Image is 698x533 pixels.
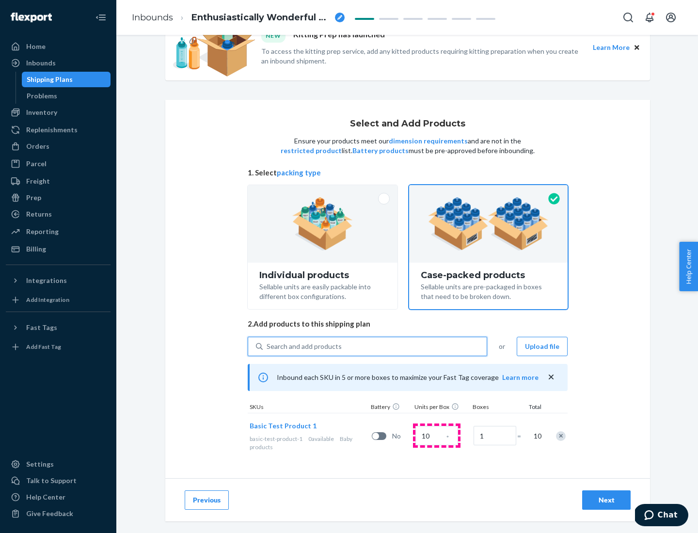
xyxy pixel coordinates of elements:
[26,58,56,68] div: Inbounds
[6,339,111,355] a: Add Fast Tag
[26,159,47,169] div: Parcel
[27,75,73,84] div: Shipping Plans
[250,422,317,430] span: Basic Test Product 1
[6,506,111,521] button: Give Feedback
[6,55,111,71] a: Inbounds
[556,431,566,441] div: Remove Item
[532,431,541,441] span: 10
[22,88,111,104] a: Problems
[26,476,77,486] div: Talk to Support
[248,168,568,178] span: 1. Select
[421,280,556,301] div: Sellable units are pre-packaged in boxes that need to be broken down.
[6,456,111,472] a: Settings
[428,197,549,251] img: case-pack.59cecea509d18c883b923b81aeac6d0b.png
[26,459,54,469] div: Settings
[293,29,385,42] p: Kitting Prep has launched
[517,337,568,356] button: Upload file
[502,373,539,382] button: Learn more
[26,492,65,502] div: Help Center
[350,119,465,129] h1: Select and Add Products
[6,190,111,205] a: Prep
[6,173,111,189] a: Freight
[248,364,568,391] div: Inbound each SKU in 5 or more boxes to maximize your Fast Tag coverage
[26,296,69,304] div: Add Integration
[517,431,527,441] span: =
[250,421,317,431] button: Basic Test Product 1
[277,168,321,178] button: packing type
[280,136,536,156] p: Ensure your products meet our and are not in the list. must be pre-approved before inbounding.
[27,91,57,101] div: Problems
[679,242,698,291] button: Help Center
[471,403,519,413] div: Boxes
[593,42,630,53] button: Learn More
[250,435,302,442] span: basic-test-product-1
[6,156,111,172] a: Parcel
[6,39,111,54] a: Home
[292,197,353,251] img: individual-pack.facf35554cb0f1810c75b2bd6df2d64e.png
[26,276,67,285] div: Integrations
[6,273,111,288] button: Integrations
[26,42,46,51] div: Home
[26,209,52,219] div: Returns
[546,372,556,382] button: close
[6,241,111,257] a: Billing
[261,29,286,42] div: NEW
[26,141,49,151] div: Orders
[11,13,52,22] img: Flexport logo
[259,270,386,280] div: Individual products
[6,139,111,154] a: Orders
[185,490,229,510] button: Previous
[635,504,688,528] iframe: Opens a widget where you can chat to one of our agents
[281,146,342,156] button: restricted product
[389,136,468,146] button: dimension requirements
[26,193,41,203] div: Prep
[6,224,111,239] a: Reporting
[369,403,412,413] div: Battery
[259,280,386,301] div: Sellable units are easily packable into different box configurations.
[248,319,568,329] span: 2. Add products to this shipping plan
[267,342,342,351] div: Search and add products
[632,42,642,53] button: Close
[661,8,681,27] button: Open account menu
[26,343,61,351] div: Add Fast Tag
[26,227,59,236] div: Reporting
[191,12,331,24] span: Enthusiastically Wonderful Wallaby
[26,509,73,518] div: Give Feedback
[6,489,111,505] a: Help Center
[26,108,57,117] div: Inventory
[26,176,50,186] div: Freight
[308,435,334,442] span: 0 available
[582,490,631,510] button: Next
[250,435,368,451] div: Baby products
[6,292,111,308] a: Add Integration
[499,342,505,351] span: or
[26,323,57,332] div: Fast Tags
[26,125,78,135] div: Replenishments
[392,431,412,441] span: No
[6,206,111,222] a: Returns
[91,8,111,27] button: Close Navigation
[248,403,369,413] div: SKUs
[415,426,458,445] input: Case Quantity
[619,8,638,27] button: Open Search Box
[261,47,584,66] p: To access the kitting prep service, add any kitted products requiring kitting preparation when yo...
[22,72,111,87] a: Shipping Plans
[412,403,471,413] div: Units per Box
[124,3,352,32] ol: breadcrumbs
[6,122,111,138] a: Replenishments
[6,105,111,120] a: Inventory
[352,146,409,156] button: Battery products
[6,320,111,335] button: Fast Tags
[26,244,46,254] div: Billing
[421,270,556,280] div: Case-packed products
[6,473,111,488] button: Talk to Support
[132,12,173,23] a: Inbounds
[474,426,516,445] input: Number of boxes
[640,8,659,27] button: Open notifications
[590,495,622,505] div: Next
[519,403,543,413] div: Total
